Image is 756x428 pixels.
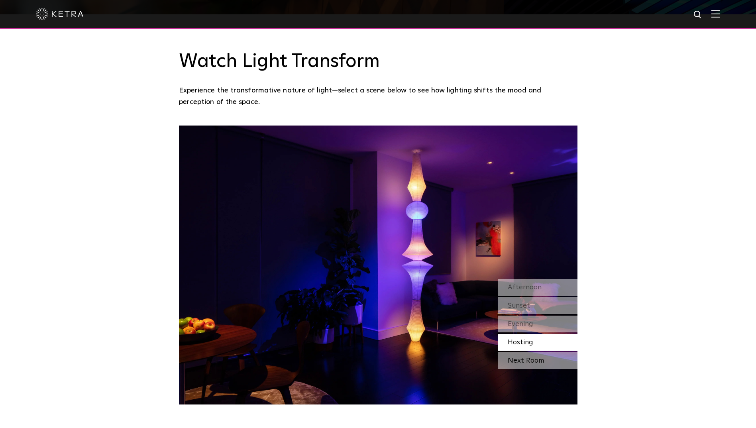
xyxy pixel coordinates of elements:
[179,126,577,404] img: SS_HBD_LivingRoom_Desktop_04
[498,352,577,369] div: Next Room
[508,302,530,309] span: Sunset
[508,284,542,291] span: Afternoon
[36,8,84,20] img: ketra-logo-2019-white
[693,10,703,20] img: search icon
[711,10,720,18] img: Hamburger%20Nav.svg
[179,50,577,73] h3: Watch Light Transform
[508,339,533,346] span: Hosting
[508,320,533,328] span: Evening
[179,85,573,108] p: Experience the transformative nature of light—select a scene below to see how lighting shifts the...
